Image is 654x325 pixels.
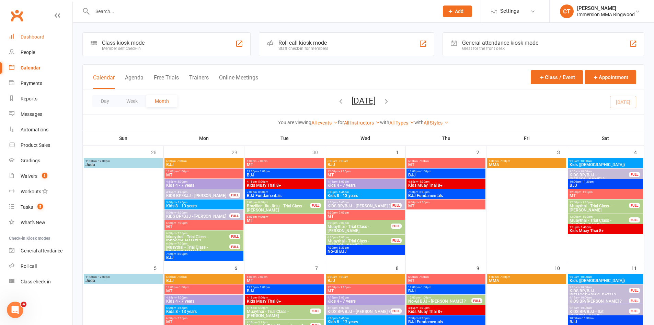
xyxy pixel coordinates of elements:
[396,146,405,158] div: 1
[166,214,230,218] span: KIDS BP/BJJ - [PERSON_NAME]
[176,191,187,194] span: - 4:45pm
[154,74,179,89] button: Free Trials
[9,215,72,230] a: What's New
[569,183,642,187] span: BJJ
[408,160,484,163] span: 6:00am
[229,193,240,198] div: FULL
[257,296,268,299] span: - 5:00pm
[489,163,565,167] span: MMA
[337,275,348,279] span: - 7:00am
[246,173,323,177] span: BJJ
[471,298,482,303] div: FULL
[327,214,403,218] span: MT
[166,296,242,299] span: 4:15pm
[337,317,349,320] span: - 5:45pm
[406,131,486,145] th: Thu
[391,203,402,208] div: FULL
[531,70,583,84] button: Class / Event
[166,173,242,177] span: MT
[629,172,640,177] div: FULL
[327,194,403,198] span: Kids 8 - 13 years
[21,65,41,71] div: Calendar
[166,160,242,163] span: 6:00am
[629,288,640,293] div: FULL
[42,173,47,178] span: 3
[579,275,592,279] span: - 10:00am
[246,275,323,279] span: 6:00am
[408,296,472,299] span: 12:00pm
[577,5,635,11] div: [PERSON_NAME]
[146,95,177,107] button: Month
[83,131,164,145] th: Sun
[257,191,268,194] span: - 8:00pm
[579,170,592,173] span: - 10:00am
[21,158,40,163] div: Gradings
[166,317,242,320] span: 6:00pm
[246,163,323,167] span: MT
[327,211,403,214] span: 6:00pm
[166,191,230,194] span: 4:15pm
[327,170,403,173] span: 12:00pm
[176,317,187,320] span: - 7:00pm
[176,306,187,310] span: - 5:45pm
[246,191,323,194] span: 7:00pm
[408,289,484,293] span: BJJ
[418,201,429,204] span: - 9:00pm
[569,173,629,181] span: KIDS BP/BJJ - [PERSON_NAME] ?
[8,7,25,24] a: Clubworx
[166,299,242,303] span: Kids 4 - 7 years
[166,306,242,310] span: 5:00pm
[418,306,429,310] span: - 5:00pm
[246,201,310,204] span: 7:00pm
[9,259,72,274] a: Roll call
[418,180,429,183] span: - 5:00pm
[327,320,403,324] span: Kids 8 - 13 years
[389,120,414,126] a: All Types
[85,163,161,167] span: Judo
[37,204,43,209] span: 5
[178,286,189,289] span: - 1:00pm
[408,194,484,198] span: BJJ Fundamentals
[244,131,325,145] th: Tue
[21,50,35,55] div: People
[569,218,629,227] span: Muaythai - Trial Class - [PERSON_NAME] ?
[176,221,187,225] span: - 7:00pm
[569,194,642,198] span: MT
[569,201,629,204] span: 12:00pm
[21,96,37,101] div: Reports
[408,170,484,173] span: 12:00pm
[166,310,242,314] span: Kids 8 - 13 years
[569,289,629,297] span: KIDS BP/BJJ - [DEMOGRAPHIC_DATA] ?
[569,229,642,233] span: Kids Muay Thai 8+
[408,180,484,183] span: 4:15pm
[232,146,244,158] div: 29
[337,221,349,225] span: - 7:00pm
[246,160,323,163] span: 6:00am
[418,191,429,194] span: - 8:00pm
[21,248,62,253] div: General attendance
[311,120,338,126] a: All events
[176,160,187,163] span: - 7:00am
[489,160,565,163] span: 6:00pm
[408,299,472,303] span: No-Gi BJJ - [PERSON_NAME] ?
[257,201,268,204] span: - 8:00pm
[327,183,403,187] span: Kids 4 - 7 years
[246,306,310,310] span: 4:15pm
[189,74,209,89] button: Trainers
[21,279,51,284] div: Class check-in
[327,279,403,283] span: BJJ
[560,4,574,18] div: CT
[21,263,37,269] div: Roll call
[569,286,629,289] span: 9:00am
[176,180,187,183] span: - 5:00pm
[166,256,242,260] span: BJJ
[259,286,270,289] span: - 1:00pm
[327,225,391,233] span: Muaythai - Trial Class - [PERSON_NAME]
[337,211,349,214] span: - 7:00pm
[9,91,72,107] a: Reports
[339,170,351,173] span: - 1:00pm
[229,213,240,218] div: FULL
[327,275,403,279] span: 6:00am
[166,183,242,187] span: Kids 4 - 7 years
[327,296,403,299] span: 4:15pm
